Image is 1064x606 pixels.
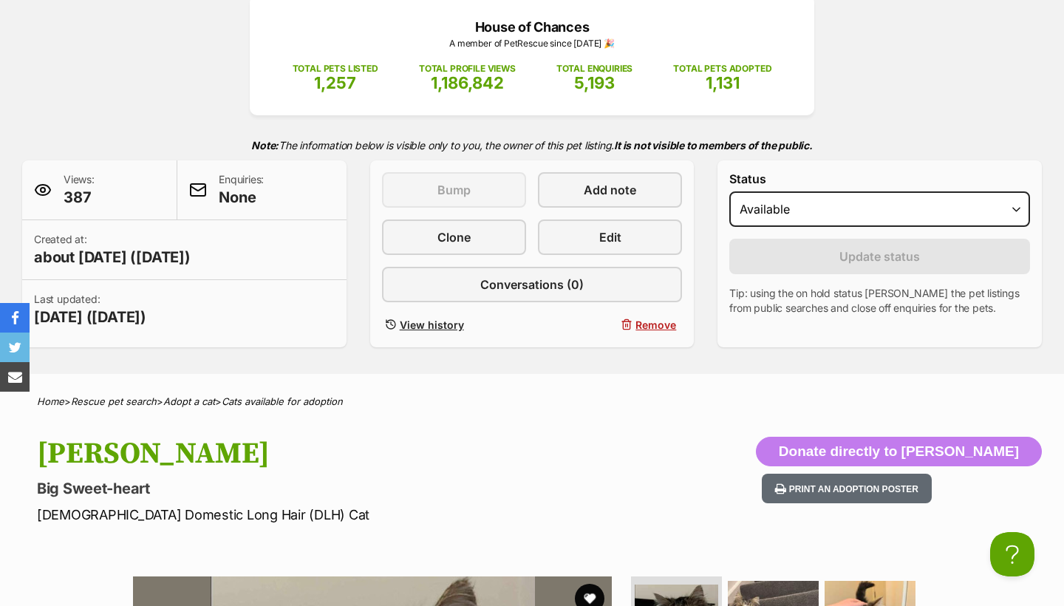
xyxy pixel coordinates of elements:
span: Edit [599,228,621,246]
span: Bump [437,181,471,199]
p: Views: [64,172,95,208]
p: Created at: [34,232,191,268]
label: Status [729,172,1030,185]
button: Update status [729,239,1030,274]
p: TOTAL PETS LISTED [293,62,378,75]
span: 1,186,842 [431,73,504,92]
p: TOTAL ENQUIRIES [556,62,632,75]
button: Bump [382,172,526,208]
span: 5,193 [574,73,615,92]
a: Rescue pet search [71,395,157,407]
iframe: Help Scout Beacon - Open [990,532,1034,576]
a: Conversations (0) [382,267,683,302]
button: Donate directly to [PERSON_NAME] [756,437,1042,466]
span: Clone [437,228,471,246]
button: Remove [538,314,682,336]
p: The information below is visible only to you, the owner of this pet listing. [22,130,1042,160]
a: Adopt a cat [163,395,215,407]
span: Conversations (0) [480,276,584,293]
a: Home [37,395,64,407]
h1: [PERSON_NAME] [37,437,649,471]
a: Cats available for adoption [222,395,343,407]
span: about [DATE] ([DATE]) [34,247,191,268]
span: 387 [64,187,95,208]
span: Update status [839,248,920,265]
span: 1,257 [314,73,356,92]
a: View history [382,314,526,336]
p: Big Sweet-heart [37,478,649,499]
strong: Note: [251,139,279,151]
p: House of Chances [272,17,792,37]
p: Tip: using the on hold status [PERSON_NAME] the pet listings from public searches and close off e... [729,286,1030,316]
span: None [219,187,264,208]
p: [DEMOGRAPHIC_DATA] Domestic Long Hair (DLH) Cat [37,505,649,525]
a: Clone [382,219,526,255]
p: Last updated: [34,292,146,327]
span: [DATE] ([DATE]) [34,307,146,327]
p: Enquiries: [219,172,264,208]
p: TOTAL PROFILE VIEWS [419,62,516,75]
strong: It is not visible to members of the public. [614,139,813,151]
span: Add note [584,181,636,199]
span: View history [400,317,464,333]
a: Edit [538,219,682,255]
span: Remove [635,317,676,333]
p: TOTAL PETS ADOPTED [673,62,771,75]
a: Add note [538,172,682,208]
span: 1,131 [706,73,740,92]
button: Print an adoption poster [762,474,932,504]
p: A member of PetRescue since [DATE] 🎉 [272,37,792,50]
